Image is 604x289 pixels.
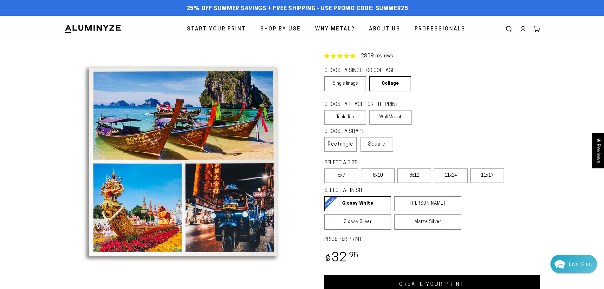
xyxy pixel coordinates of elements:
[315,25,355,34] span: Why Metal?
[470,168,504,183] label: 11x17
[324,110,367,125] label: Table Top
[369,25,400,34] span: About Us
[186,5,408,12] span: 25% off Summer Savings + Free Shipping - Use Promo Code: SUMMER25
[394,196,461,211] a: [PERSON_NAME]
[324,101,406,108] legend: CHOOSE A PLACE FOR THE PRINT
[328,141,353,148] span: Rectangle
[182,21,251,38] a: Start Your Print
[324,76,366,91] a: Single Image
[324,67,406,75] legend: CHOOSE A SINGLE OR COLLAGE
[187,25,246,34] span: Start Your Print
[325,255,331,264] span: $
[397,168,431,183] label: 8x12
[260,25,301,34] span: Shop By Use
[324,187,446,194] legend: SELECT A FINISH
[434,168,468,183] label: 11x14
[361,54,395,59] a: 2309 reviews.
[324,252,359,265] bdi: 32
[569,255,592,273] div: Contact Us Directly
[410,21,470,38] a: Professionals
[364,21,405,38] a: About Us
[368,141,386,148] span: Square
[394,214,461,230] a: Matte Silver
[324,214,391,230] a: Glossy Silver
[550,255,597,273] div: Chat widget toggle
[502,22,516,36] summary: Search our site
[592,133,604,168] div: Click to open Judge.me floating reviews tab
[369,76,411,91] a: Collage
[324,236,540,243] label: PRICE PER PRINT
[324,160,451,167] legend: SELECT A SIZE
[347,252,359,259] sup: .95
[256,21,306,38] a: Shop By Use
[361,168,395,183] label: 8x10
[415,25,465,34] span: Professionals
[310,21,360,38] a: Why Metal?
[64,24,121,34] img: Aluminyze
[324,196,391,211] a: Glossy White
[324,168,358,183] label: 5x7
[324,128,387,135] legend: CHOOSE A SHAPE
[369,110,412,125] label: Wall Mount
